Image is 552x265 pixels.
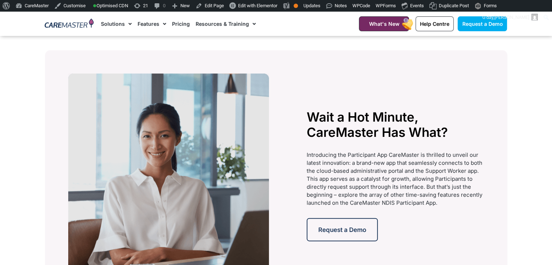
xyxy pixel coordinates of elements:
span: Edit with Elementor [238,3,277,8]
a: What's New [359,16,409,31]
a: Solutions [101,12,132,36]
span: What's New [369,21,399,27]
div: OK [294,4,298,8]
a: Request a Demo [307,218,378,241]
nav: Menu [101,12,341,36]
a: Request a Demo [458,16,507,31]
a: G'day, [480,12,541,23]
div: Introducing the Participant App CareMaster is thrilled to unveil our latest innovation: a brand-n... [307,151,484,207]
img: CareMaster Logo [45,19,94,29]
span: Request a Demo [318,226,366,233]
span: [PERSON_NAME] [494,15,529,20]
span: Help Centre [420,21,449,27]
a: Resources & Training [196,12,256,36]
a: Features [138,12,166,36]
span: Request a Demo [462,21,503,27]
a: Pricing [172,12,190,36]
h2: Wait a Hot Minute, CareMaster Has What? [307,109,484,140]
a: Help Centre [416,16,454,31]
